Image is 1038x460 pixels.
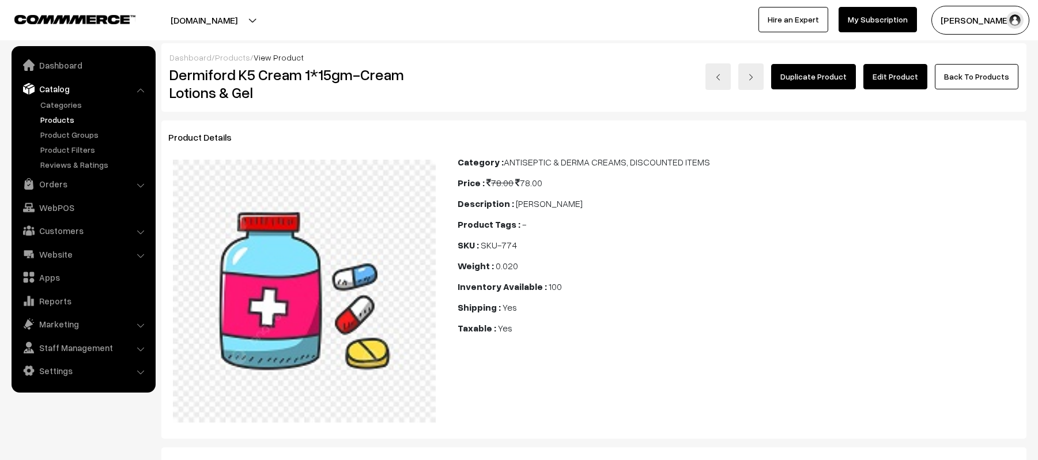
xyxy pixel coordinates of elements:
span: 78.00 [486,177,514,188]
a: Product Filters [37,144,152,156]
a: Reports [14,291,152,311]
h2: Dermiford K5 Cream 1*15gm-Cream Lotions & Gel [169,66,441,101]
b: Description : [458,198,514,209]
a: Hire an Expert [758,7,828,32]
b: Shipping : [458,301,501,313]
a: Duplicate Product [771,64,856,89]
img: COMMMERCE [14,15,135,24]
b: Weight : [458,260,494,272]
a: Back To Products [935,64,1018,89]
a: Catalog [14,78,152,99]
span: 100 [549,281,562,292]
span: SKU-774 [481,239,517,251]
img: 1686643269-pci.jpg [173,160,436,423]
span: [PERSON_NAME] [516,198,583,209]
a: Dashboard [14,55,152,76]
a: COMMMERCE [14,12,115,25]
b: Product Tags : [458,218,520,230]
button: [PERSON_NAME] [931,6,1029,35]
img: left-arrow.png [715,74,722,81]
span: 0.020 [496,260,518,272]
a: Staff Management [14,337,152,358]
img: user [1006,12,1024,29]
a: Orders [14,174,152,194]
a: Product Groups [37,129,152,141]
a: My Subscription [839,7,917,32]
a: Products [215,52,250,62]
a: WebPOS [14,197,152,218]
a: Reviews & Ratings [37,159,152,171]
b: Inventory Available : [458,281,547,292]
a: Dashboard [169,52,212,62]
span: - [522,218,526,230]
button: [DOMAIN_NAME] [130,6,278,35]
b: Price : [458,177,485,188]
b: SKU : [458,239,479,251]
a: Website [14,244,152,265]
b: Category : [458,156,504,168]
div: ANTISEPTIC & DERMA CREAMS, DISCOUNTED ITEMS [458,155,1020,169]
span: View Product [254,52,304,62]
a: Apps [14,267,152,288]
a: Settings [14,360,152,381]
div: 78.00 [458,176,1020,190]
a: Marketing [14,314,152,334]
b: Taxable : [458,322,496,334]
a: Categories [37,99,152,111]
a: Products [37,114,152,126]
span: Product Details [168,131,246,143]
a: Edit Product [863,64,927,89]
span: Yes [503,301,517,313]
img: right-arrow.png [748,74,754,81]
span: Yes [498,322,512,334]
a: Customers [14,220,152,241]
div: / / [169,51,1018,63]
